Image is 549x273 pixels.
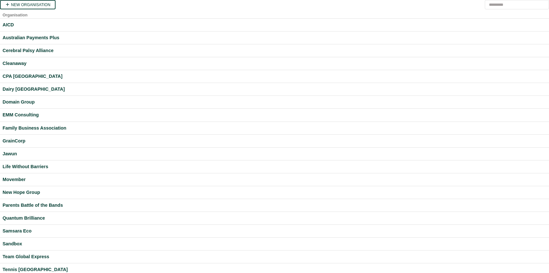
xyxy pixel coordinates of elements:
a: Quantum Brilliance [3,214,546,222]
a: EMM Consulting [3,111,546,119]
a: Sandbox [3,240,546,248]
a: Parents Battle of the Bands [3,202,546,209]
a: Cerebral Palsy Alliance [3,47,546,54]
a: Australian Payments Plus [3,34,546,41]
a: GrainCorp [3,137,546,145]
a: Family Business Association [3,124,546,132]
a: New Hope Group [3,189,546,196]
a: Cleanaway [3,60,546,67]
a: Life Without Barriers [3,163,546,170]
a: Samsara Eco [3,227,546,235]
a: Team Global Express [3,253,546,260]
a: Movember [3,176,546,183]
a: Dairy [GEOGRAPHIC_DATA] [3,86,546,93]
a: AICD [3,21,546,29]
a: Domain Group [3,98,546,106]
a: CPA [GEOGRAPHIC_DATA] [3,73,546,80]
a: Jawun [3,150,546,158]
